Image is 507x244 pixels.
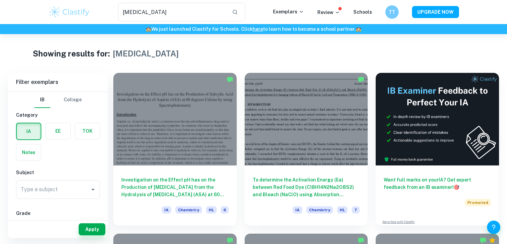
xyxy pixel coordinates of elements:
span: 7 [352,206,360,214]
span: HL [337,206,348,214]
span: 🎯 [454,185,459,190]
div: Premium [489,237,496,244]
span: 6 [221,206,229,214]
div: Filter type choice [34,92,82,108]
button: UPGRADE NOW [412,6,459,18]
a: Schools [353,9,372,15]
a: To determine the Activation Energy (Ea) between Red Food Dye (C18H14N2Na2O8S2) and Bleach (NaClO)... [245,73,368,226]
h6: Subject [16,169,100,176]
button: Apply [79,223,105,235]
img: Marked [227,76,233,83]
h6: Category [16,111,100,119]
h6: Want full marks on your IA ? Get expert feedback from an IB examiner! [384,176,491,191]
h6: We just launched Clastify for Schools. Click to learn how to become a school partner. [1,25,506,33]
h6: To determine the Activation Energy (Ea) between Red Food Dye (C18H14N2Na2O8S2) and Bleach (NaClO)... [253,176,360,198]
h6: TT [388,8,396,16]
img: Marked [358,76,364,83]
input: Search for any exemplars... [118,3,227,21]
img: Marked [480,237,486,244]
span: Chemistry [175,206,202,214]
button: Open [88,185,98,194]
a: Want full marks on yourIA? Get expert feedback from an IB examiner!PromotedAdvertise with Clastify [376,73,499,226]
p: Review [317,9,340,16]
span: 🏫 [146,26,151,32]
span: HL [206,206,217,214]
button: IB [34,92,50,108]
a: Investigation on the Effect pH has on the Production of [MEDICAL_DATA] from the Hydrolysis of [ME... [113,73,237,226]
img: Thumbnail [376,73,499,165]
span: 🏫 [356,26,361,32]
button: College [64,92,82,108]
a: here [253,26,263,32]
button: TT [385,5,399,19]
img: Clastify logo [48,5,91,19]
span: Chemistry [306,206,333,214]
h1: [MEDICAL_DATA] [113,47,179,59]
h1: Showing results for: [33,47,110,59]
span: Promoted [465,199,491,206]
button: TOK [75,123,100,139]
h6: Grade [16,210,100,217]
h6: Filter exemplars [8,73,108,92]
span: IA [293,206,302,214]
button: Help and Feedback [487,221,500,234]
button: EE [46,123,70,139]
img: Marked [358,237,364,244]
h6: Investigation on the Effect pH has on the Production of [MEDICAL_DATA] from the Hydrolysis of [ME... [121,176,229,198]
button: IA [17,123,41,139]
button: Notes [16,144,41,160]
a: Advertise with Clastify [382,220,415,224]
span: IA [162,206,171,214]
p: Exemplars [273,8,304,15]
img: Marked [227,237,233,244]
